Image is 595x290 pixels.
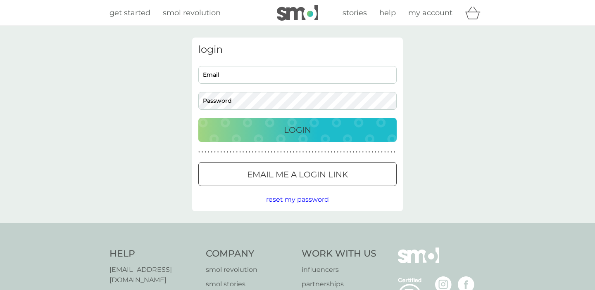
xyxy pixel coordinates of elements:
p: ● [390,150,392,154]
p: ● [296,150,297,154]
h4: Work With Us [302,248,376,260]
p: ● [202,150,203,154]
p: ● [220,150,222,154]
a: influencers [302,264,376,275]
p: ● [353,150,355,154]
p: ● [252,150,254,154]
p: ● [375,150,376,154]
img: smol [277,5,318,21]
p: ● [312,150,314,154]
p: ● [271,150,272,154]
p: ● [287,150,288,154]
p: ● [371,150,373,154]
p: ● [324,150,326,154]
h3: login [198,44,397,56]
p: ● [293,150,295,154]
h4: Company [206,248,294,260]
p: ● [302,150,304,154]
p: ● [346,150,348,154]
p: ● [249,150,250,154]
p: ● [280,150,282,154]
p: ● [362,150,364,154]
p: ● [236,150,238,154]
span: reset my password [266,196,329,203]
a: partnerships [302,279,376,290]
p: ● [208,150,209,154]
p: ● [359,150,361,154]
p: ● [277,150,279,154]
span: get started [109,8,150,17]
p: ● [217,150,219,154]
h4: Help [109,248,198,260]
p: ● [388,150,389,154]
a: help [379,7,396,19]
p: ● [318,150,320,154]
a: smol revolution [206,264,294,275]
p: ● [198,150,200,154]
p: ● [230,150,231,154]
img: smol [398,248,439,276]
span: stories [343,8,367,17]
span: help [379,8,396,17]
span: smol revolution [163,8,221,17]
p: ● [274,150,276,154]
p: ● [394,150,395,154]
p: ● [290,150,291,154]
p: ● [211,150,213,154]
p: ● [264,150,266,154]
p: ● [245,150,247,154]
a: get started [109,7,150,19]
p: ● [309,150,310,154]
p: ● [331,150,332,154]
a: smol stories [206,279,294,290]
p: ● [258,150,260,154]
p: ● [305,150,307,154]
span: my account [408,8,452,17]
p: ● [378,150,380,154]
p: ● [315,150,317,154]
button: Email me a login link [198,162,397,186]
p: ● [328,150,329,154]
p: ● [337,150,339,154]
p: Login [284,123,311,137]
p: ● [384,150,386,154]
p: ● [227,150,228,154]
button: Login [198,118,397,142]
p: ● [243,150,244,154]
a: my account [408,7,452,19]
p: ● [239,150,241,154]
p: Email me a login link [247,168,348,181]
p: ● [233,150,235,154]
a: [EMAIL_ADDRESS][DOMAIN_NAME] [109,264,198,285]
p: ● [299,150,301,154]
p: ● [283,150,285,154]
p: ● [255,150,257,154]
p: ● [340,150,342,154]
p: ● [214,150,216,154]
p: ● [334,150,336,154]
p: ● [369,150,370,154]
p: ● [268,150,269,154]
p: ● [381,150,383,154]
p: ● [224,150,225,154]
a: smol revolution [163,7,221,19]
p: ● [350,150,351,154]
p: ● [343,150,345,154]
p: ● [262,150,263,154]
p: ● [321,150,323,154]
button: reset my password [266,194,329,205]
p: ● [205,150,206,154]
div: basket [465,5,486,21]
p: ● [356,150,357,154]
p: ● [365,150,367,154]
a: stories [343,7,367,19]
